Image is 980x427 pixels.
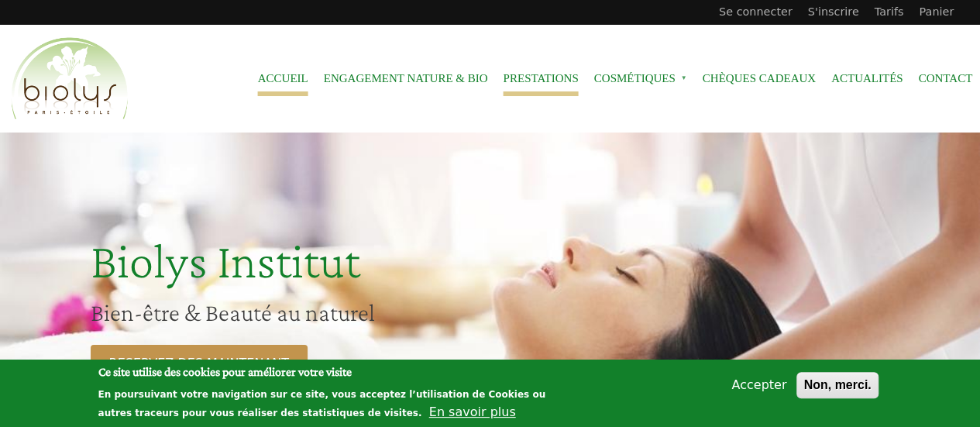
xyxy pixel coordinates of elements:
a: Actualités [831,61,903,96]
button: Accepter [725,376,793,394]
img: Accueil [8,35,132,123]
span: » [681,75,687,81]
button: Non, merci. [796,372,878,398]
h2: Ce site utilise des cookies pour améliorer votre visite [98,363,569,381]
h2: Bien-être & Beauté au naturel [91,298,608,327]
span: Cosmétiques [594,61,687,96]
button: En savoir plus [429,403,516,422]
a: Chèques cadeaux [703,61,816,96]
p: En poursuivant votre navigation sur ce site, vous acceptez l’utilisation de Cookies ou autres tra... [98,389,546,418]
a: Accueil [258,61,308,96]
a: Contact [918,61,972,96]
a: RESERVEZ DES MAINTENANT [91,345,308,382]
a: Prestations [503,61,578,96]
span: Biolys Institut [91,233,360,288]
a: Engagement Nature & Bio [324,61,488,96]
